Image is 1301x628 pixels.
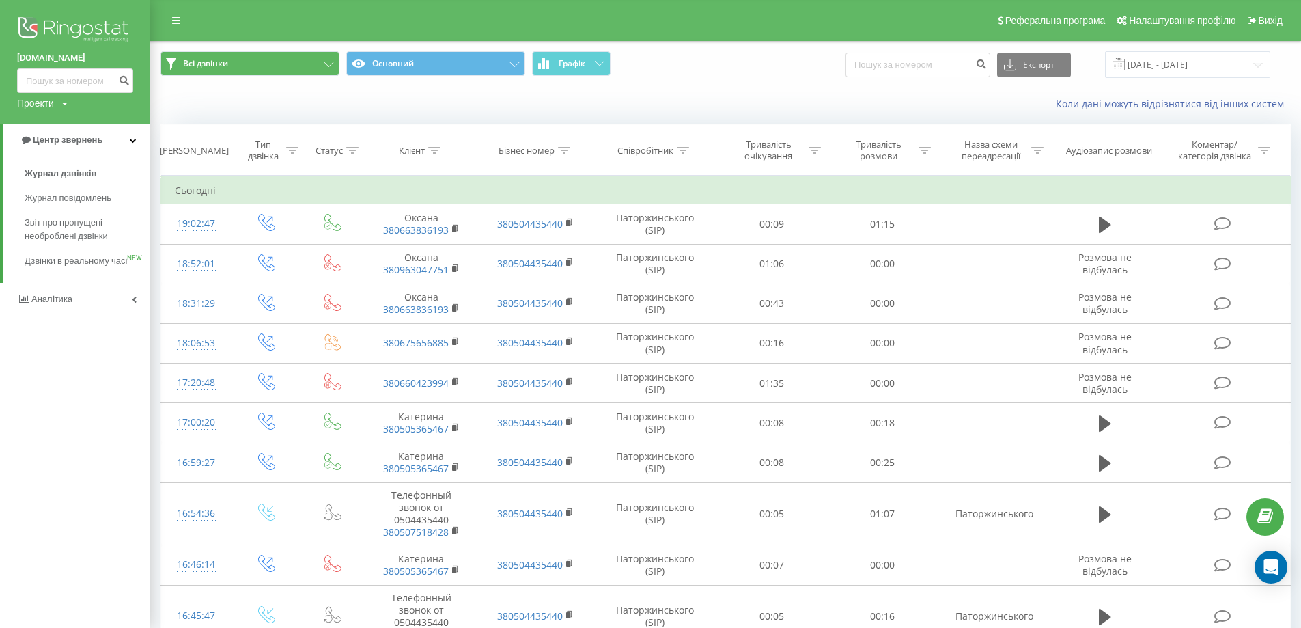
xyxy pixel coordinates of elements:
[25,167,97,180] span: Журнал дзвінків
[25,210,150,249] a: Звіт про пропущені необроблені дзвінки
[497,456,563,469] a: 380504435440
[1056,97,1291,110] a: Коли дані можуть відрізнятися вiд інших систем
[316,145,343,156] div: Статус
[1005,15,1106,26] span: Реферальна програма
[716,244,826,284] td: 01:06
[383,564,449,577] a: 380505365467
[175,330,218,357] div: 18:06:53
[842,139,915,162] div: Тривалість розмови
[17,14,133,48] img: Ringostat logo
[532,51,611,76] button: Графік
[617,145,673,156] div: Співробітник
[175,450,218,476] div: 16:59:27
[175,500,218,527] div: 16:54:36
[383,223,449,236] a: 380663836193
[364,482,479,545] td: Телефонный звонок от 0504435440
[716,443,826,482] td: 00:08
[383,525,449,538] a: 380507518428
[497,416,563,429] a: 380504435440
[827,364,937,403] td: 00:00
[716,323,826,363] td: 00:16
[1078,552,1132,577] span: Розмова не відбулась
[845,53,990,77] input: Пошук за номером
[716,284,826,323] td: 00:43
[364,284,479,323] td: Оксана
[497,610,563,623] a: 380504435440
[827,323,937,363] td: 00:00
[497,297,563,310] a: 380504435440
[160,51,339,76] button: Всі дзвінки
[593,545,716,585] td: Паторжинського (SIP)
[997,53,1071,77] button: Експорт
[1078,251,1132,276] span: Розмова не відбулась
[383,263,449,276] a: 380963047751
[1078,330,1132,355] span: Розмова не відбулась
[827,443,937,482] td: 00:25
[399,145,425,156] div: Клієнт
[593,204,716,244] td: Паторжинського (SIP)
[1066,145,1152,156] div: Аудіозапис розмови
[716,364,826,403] td: 01:35
[716,545,826,585] td: 00:07
[175,409,218,436] div: 17:00:20
[33,135,102,145] span: Центр звернень
[25,186,150,210] a: Журнал повідомлень
[955,139,1028,162] div: Назва схеми переадресації
[1175,139,1255,162] div: Коментар/категорія дзвінка
[732,139,805,162] div: Тривалість очікування
[175,370,218,396] div: 17:20:48
[346,51,525,76] button: Основний
[497,336,563,349] a: 380504435440
[497,377,563,390] a: 380504435440
[827,244,937,284] td: 00:00
[1129,15,1235,26] span: Налаштування профілю
[593,323,716,363] td: Паторжинського (SIP)
[25,216,143,243] span: Звіт про пропущені необроблені дзвінки
[25,191,111,205] span: Журнал повідомлень
[716,482,826,545] td: 00:05
[175,551,218,578] div: 16:46:14
[17,68,133,93] input: Пошук за номером
[827,284,937,323] td: 00:00
[593,403,716,443] td: Паторжинського (SIP)
[383,336,449,349] a: 380675656885
[497,507,563,520] a: 380504435440
[364,403,479,443] td: Катерина
[17,51,133,65] a: [DOMAIN_NAME]
[364,244,479,284] td: Оксана
[244,139,283,162] div: Тип дзвінка
[593,482,716,545] td: Паторжинського (SIP)
[593,244,716,284] td: Паторжинського (SIP)
[383,303,449,316] a: 380663836193
[17,96,54,110] div: Проекти
[497,217,563,230] a: 380504435440
[161,177,1291,204] td: Сьогодні
[593,284,716,323] td: Паторжинського (SIP)
[183,58,228,69] span: Всі дзвінки
[937,482,1052,545] td: Паторжинського
[827,204,937,244] td: 01:15
[25,254,127,268] span: Дзвінки в реальному часі
[175,210,218,237] div: 19:02:47
[1078,290,1132,316] span: Розмова не відбулась
[364,443,479,482] td: Катерина
[497,558,563,571] a: 380504435440
[383,422,449,435] a: 380505365467
[827,545,937,585] td: 00:00
[1259,15,1283,26] span: Вихід
[716,403,826,443] td: 00:08
[497,257,563,270] a: 380504435440
[160,145,229,156] div: [PERSON_NAME]
[827,403,937,443] td: 00:18
[383,377,449,390] a: 380660423994
[593,364,716,403] td: Паторжинського (SIP)
[499,145,555,156] div: Бізнес номер
[25,249,150,273] a: Дзвінки в реальному часіNEW
[175,251,218,277] div: 18:52:01
[593,443,716,482] td: Паторжинського (SIP)
[383,462,449,475] a: 380505365467
[1078,370,1132,396] span: Розмова не відбулась
[364,545,479,585] td: Катерина
[716,204,826,244] td: 00:09
[559,59,585,68] span: Графік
